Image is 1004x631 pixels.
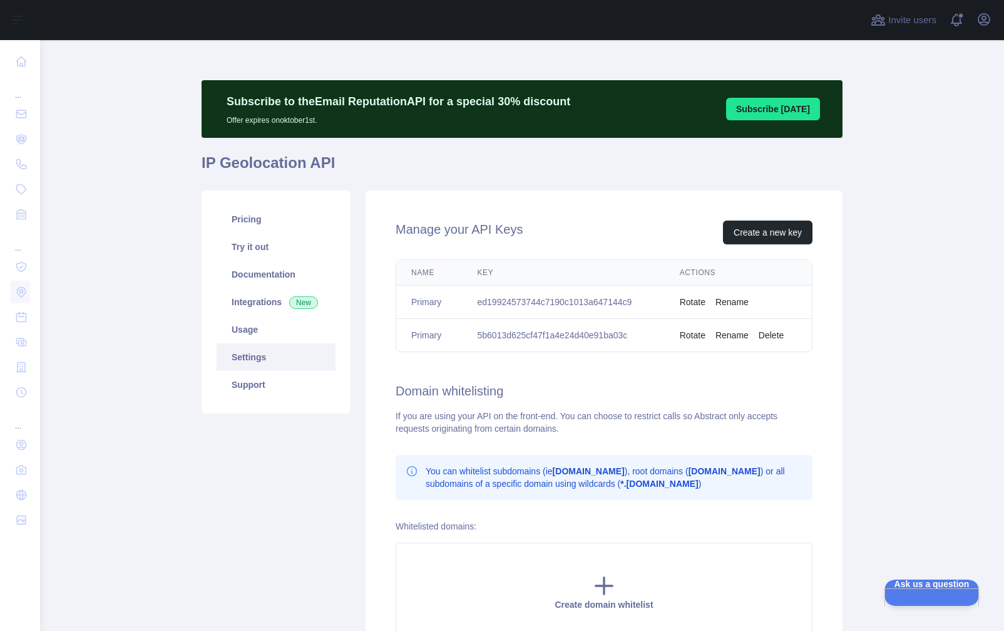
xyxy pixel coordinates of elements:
[723,221,812,244] button: Create a new key
[888,13,936,28] span: Invite users
[396,221,523,244] h2: Manage your API Keys
[227,110,570,125] p: Offer expires on oktober 1st.
[680,296,705,308] button: Rotate
[462,286,664,319] td: ed19924573744c7190c1013a647144c9
[217,233,336,261] a: Try it out
[715,329,749,342] button: Rename
[227,93,570,110] p: Subscribe to the Email Reputation API for a special 30 % discount
[217,371,336,399] a: Support
[665,260,812,286] th: Actions
[462,319,664,352] td: 5b6013d625cf47f1a4e24d40e91ba03c
[868,10,939,30] button: Invite users
[217,288,336,316] a: Integrations New
[217,261,336,288] a: Documentation
[10,75,30,100] div: ...
[217,316,336,343] a: Usage
[426,465,802,490] p: You can whitelist subdomains (ie ), root domains ( ) or all subdomains of a specific domain using...
[396,260,462,286] th: Name
[396,521,476,531] label: Whitelisted domains:
[217,206,336,233] a: Pricing
[396,319,462,352] td: Primary
[289,296,318,309] span: New
[555,600,653,610] span: Create domain whitelist
[680,329,705,342] button: Rotate
[689,466,761,476] b: [DOMAIN_NAME]
[10,406,30,431] div: ...
[396,410,812,435] div: If you are using your API on the front-end. You can choose to restrict calls so Abstract only acc...
[553,466,625,476] b: [DOMAIN_NAME]
[202,153,843,183] h1: IP Geolocation API
[462,260,664,286] th: Key
[620,479,698,489] b: *.[DOMAIN_NAME]
[10,228,30,253] div: ...
[726,98,820,120] button: Subscribe [DATE]
[884,580,979,606] iframe: Help Scout Beacon - Open
[217,343,336,371] a: Settings
[396,286,462,319] td: Primary
[759,329,784,342] button: Delete
[396,382,812,400] h2: Domain whitelisting
[715,296,749,308] button: Rename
